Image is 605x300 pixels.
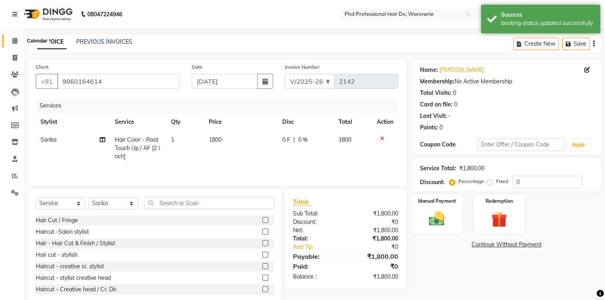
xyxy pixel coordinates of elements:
[372,113,398,131] th: Action
[478,138,564,151] input: Enter Offer / Coupon Code
[87,3,122,25] b: 08047224946
[36,239,115,248] div: Hair - Hair Cut & Finish / Stylist
[418,198,456,205] label: Manual Payment
[287,252,345,261] div: Payable:
[414,240,599,249] a: Continue Without Payment
[448,112,451,120] div: -
[293,136,295,144] span: |
[110,113,166,131] th: Service
[339,136,351,143] span: 1800
[439,66,484,74] a: [PERSON_NAME]
[36,262,104,271] div: Haircut - creative sr. stylist
[355,243,404,251] div: ₹0
[298,136,308,144] span: 0 %
[501,11,594,19] div: Success
[287,218,345,226] div: Discount:
[486,198,513,205] label: Redemption
[345,252,404,261] div: ₹1,800.00
[345,218,404,226] div: ₹0
[345,235,404,243] div: ₹1,800.00
[36,274,111,282] div: Haircut - stylist creative head
[345,226,404,235] div: ₹1,800.00
[76,38,132,45] a: PREVIOUS INVOICES
[25,37,49,46] div: Calendar
[36,216,78,225] div: Hair Cut / Fringe
[287,262,345,271] div: Paid:
[287,235,345,243] div: Total:
[420,66,438,74] div: Name:
[420,77,593,86] div: No Active Membership
[282,136,290,144] span: 0 F
[287,226,345,235] div: Net:
[567,139,590,151] button: Apply
[36,228,89,236] div: Haircut -Salon stylist
[420,140,478,149] div: Coupon Code
[166,113,204,131] th: Qty
[40,136,56,143] span: Sarika
[36,285,118,294] div: Haircut - Creative head / Cr. Dir.
[287,210,345,218] div: Sub Total:
[420,77,455,86] div: Membership:
[36,74,58,89] button: +91
[420,164,456,173] div: Service Total:
[345,210,404,218] div: ₹1,800.00
[287,273,345,281] div: Balance :
[562,38,590,50] button: Save
[334,113,372,131] th: Total
[439,123,443,132] div: 0
[420,123,438,132] div: Points:
[501,19,594,27] div: booking status updated successfully
[420,178,445,187] div: Discount:
[454,100,457,109] div: 0
[420,100,453,109] div: Card on file:
[277,113,333,131] th: Disc
[36,251,77,259] div: Hair cut - stylish
[204,113,278,131] th: Price
[36,63,48,71] label: Client
[57,74,180,89] input: Search by Name/Mobile/Email/Code
[453,89,456,97] div: 0
[496,178,508,185] label: Fixed
[192,63,202,71] label: Date
[420,112,447,120] div: Last Visit:
[293,198,311,206] span: Total
[459,178,484,185] label: Percentage
[459,164,484,173] div: ₹1,800.00
[345,262,404,271] div: ₹0
[513,38,559,50] button: Create New
[420,89,451,97] div: Total Visits:
[345,273,404,281] div: ₹1,800.00
[37,98,404,113] div: Services
[486,210,512,229] img: _gift.svg
[209,136,222,143] span: 1800
[285,63,320,71] label: Invoice Number
[20,3,75,25] img: logo
[144,197,274,209] input: Search or Scan
[287,243,355,251] a: Add Tip
[36,113,110,131] th: Stylist
[424,210,450,228] img: _cash.svg
[115,136,160,160] span: Hair Color - Root Touch Up / AF [2 Inch]
[171,136,174,143] span: 1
